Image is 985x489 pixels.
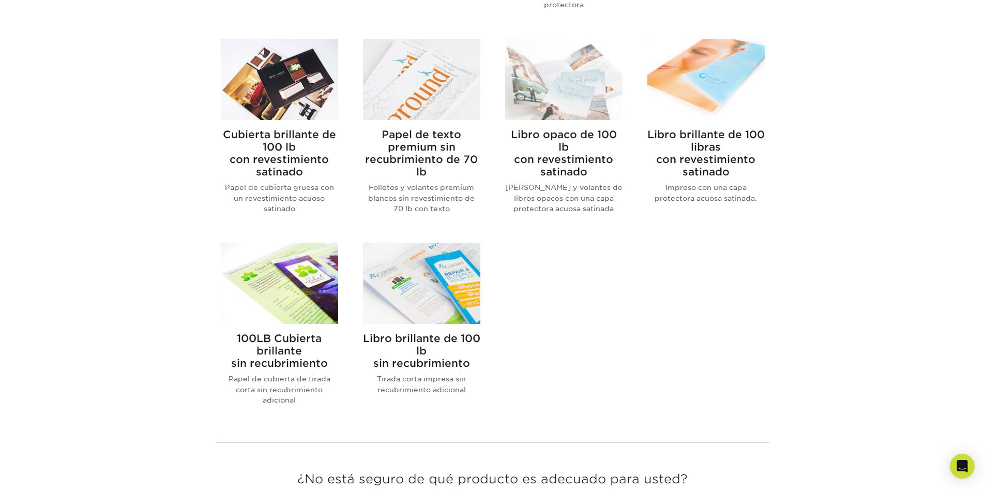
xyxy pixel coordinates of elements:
[656,153,755,178] font: con revestimiento satinado
[221,39,338,120] img: Folletos y volantes de cubierta brillante de 100 lb con revestimiento satinado
[647,39,765,120] img: Libro brillante de 100 lb con revestimiento satinado. Folletos y volantes.
[365,141,478,178] font: premium sin recubrimiento de 70 lb
[368,183,475,213] font: Folletos y volantes premium blancos sin revestimiento de 70 lb con texto
[221,243,338,324] img: Folletos y volantes sin recubrimiento, cubierta brillante de 100 lb
[514,153,613,178] font: con revestimiento satinado
[505,183,623,213] font: [PERSON_NAME] y volantes de libros opacos con una capa protectora acuosa satinada
[237,332,322,357] font: 100LB Cubierta brillante
[221,39,338,230] a: Folletos y volantes de cubierta brillante de 100 lb con revestimiento satinado Cubierta brillante...
[505,39,623,120] img: Libro opaco de 100 lb con revestimiento satinado para folletos y volantes
[655,183,757,202] font: Impreso con una capa protectora acuosa satinada.
[363,332,480,357] font: Libro brillante de 100 lb
[377,375,466,393] font: Tirada corta impresa sin recubrimiento adicional
[229,375,330,404] font: Papel de cubierta de tirada corta sin recubrimiento adicional
[230,153,329,178] font: con revestimiento satinado
[231,357,328,369] font: sin recubrimiento
[647,39,765,230] a: Libro brillante de 100 lb con revestimiento satinado. Folletos y volantes. Libro brillante de 100...
[647,128,765,153] font: Libro brillante de 100 libras
[382,128,461,141] font: Papel de texto
[363,243,480,422] a: Libro brillante de 100 lb<br/>Folletos y volantes sin recubrimiento Libro brillante de 100 lbsin ...
[3,457,88,485] iframe: Google Customer Reviews
[950,454,975,479] div: Open Intercom Messenger
[297,471,688,486] font: ¿No está seguro de qué producto es adecuado para usted?
[221,243,338,422] a: Folletos y volantes sin recubrimiento, cubierta brillante de 100 lb 100LB Cubierta brillantesin r...
[505,39,623,230] a: Libro opaco de 100 lb con revestimiento satinado para folletos y volantes Libro opaco de 100 lbco...
[363,39,480,120] img: Texto de 70 lb<br/>Folletos y volantes premium sin recubrimiento
[511,128,617,153] font: Libro opaco de 100 lb
[363,243,480,324] img: Libro brillante de 100 lb<br/>Folletos y volantes sin recubrimiento
[225,183,334,213] font: Papel de cubierta gruesa con un revestimiento acuoso satinado
[373,357,470,369] font: sin recubrimiento
[223,128,336,153] font: Cubierta brillante de 100 lb
[363,39,480,230] a: Texto de 70 lb<br/>Folletos y volantes premium sin recubrimiento Papel de textopremium sin recubr...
